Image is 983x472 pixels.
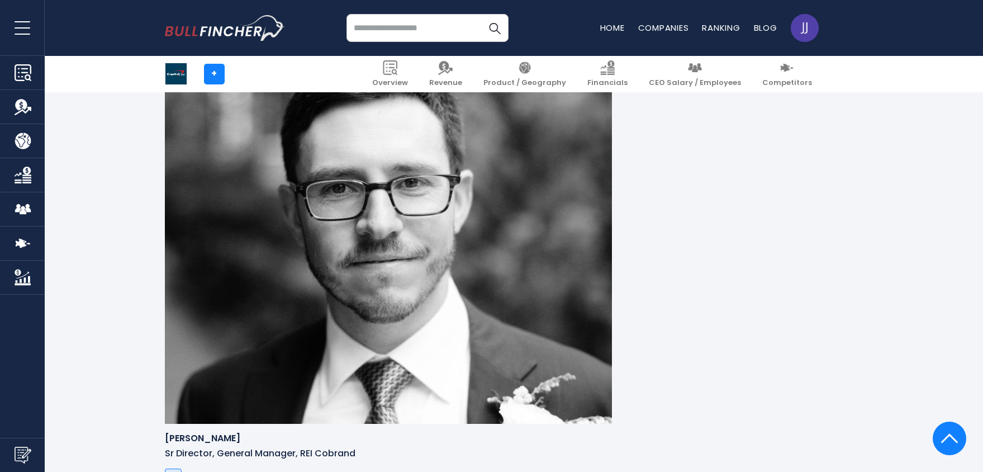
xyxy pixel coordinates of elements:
[365,56,415,92] a: Overview
[702,22,740,34] a: Ranking
[165,433,819,443] h6: [PERSON_NAME]
[165,63,187,84] img: COF logo
[756,56,819,92] a: Competitors
[422,56,469,92] a: Revenue
[642,56,748,92] a: CEO Salary / Employees
[429,78,462,88] span: Revenue
[165,15,285,41] img: bullfincher logo
[483,78,566,88] span: Product / Geography
[762,78,812,88] span: Competitors
[754,22,777,34] a: Blog
[204,64,225,84] a: +
[372,78,408,88] span: Overview
[587,78,628,88] span: Financials
[481,14,509,42] button: Search
[477,56,573,92] a: Product / Geography
[600,22,625,34] a: Home
[165,15,285,41] a: Go to homepage
[638,22,689,34] a: Companies
[165,448,819,460] p: Sr Director, General Manager, REI Cobrand
[649,78,741,88] span: CEO Salary / Employees
[581,56,634,92] a: Financials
